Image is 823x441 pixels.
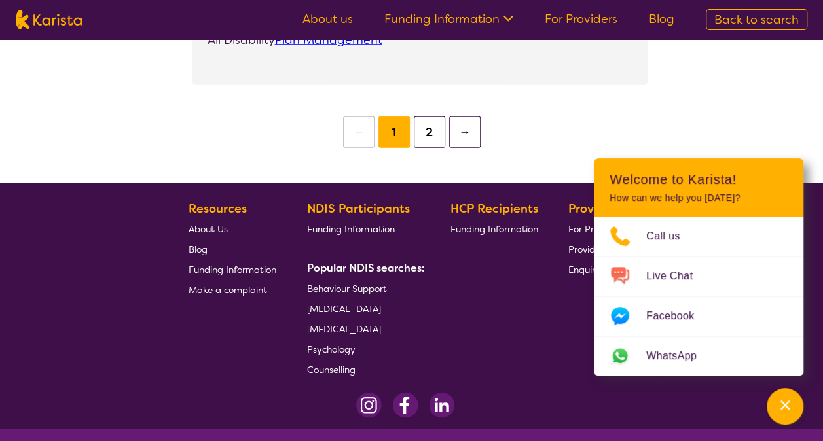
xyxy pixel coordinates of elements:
[545,11,617,27] a: For Providers
[189,201,247,217] b: Resources
[610,171,788,187] h2: Welcome to Karista!
[429,393,454,418] img: LinkedIn
[450,219,538,239] a: Funding Information
[189,279,276,300] a: Make a complaint
[392,393,418,418] img: Facebook
[646,266,708,286] span: Live Chat
[568,264,600,275] span: Enquire
[646,226,696,246] span: Call us
[356,393,382,418] img: Instagram
[307,344,356,355] span: Psychology
[307,298,420,319] a: [MEDICAL_DATA]
[610,192,788,203] p: How can we help you [DATE]?
[307,323,381,335] span: [MEDICAL_DATA]
[307,364,356,376] span: Counselling
[414,116,445,148] button: 2
[450,223,538,235] span: Funding Information
[307,278,420,298] a: Behaviour Support
[706,9,807,30] a: Back to search
[189,259,276,279] a: Funding Information
[307,261,425,275] b: Popular NDIS searches:
[189,239,276,259] a: Blog
[594,158,803,376] div: Channel Menu
[568,201,622,217] b: Providers
[302,11,353,27] a: About us
[307,339,420,359] a: Psychology
[378,116,410,148] button: 1
[189,264,276,275] span: Funding Information
[568,243,629,255] span: Provider Login
[307,303,381,315] span: [MEDICAL_DATA]
[449,116,481,148] button: →
[307,219,420,239] a: Funding Information
[208,30,632,50] p: All Disability
[189,243,208,255] span: Blog
[189,223,228,235] span: About Us
[649,11,674,27] a: Blog
[594,336,803,376] a: Web link opens in a new tab.
[307,283,387,294] span: Behaviour Support
[307,319,420,339] a: [MEDICAL_DATA]
[714,12,799,27] span: Back to search
[568,219,629,239] a: For Providers
[646,306,710,326] span: Facebook
[189,284,267,296] span: Make a complaint
[343,116,375,148] button: ←
[384,11,513,27] a: Funding Information
[767,388,803,425] button: Channel Menu
[646,346,712,366] span: WhatsApp
[16,10,82,29] img: Karista logo
[307,223,395,235] span: Funding Information
[568,239,629,259] a: Provider Login
[568,259,629,279] a: Enquire
[307,201,410,217] b: NDIS Participants
[450,201,538,217] b: HCP Recipients
[275,32,382,48] a: Plan Management
[189,219,276,239] a: About Us
[307,359,420,379] a: Counselling
[594,217,803,376] ul: Choose channel
[568,223,624,235] span: For Providers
